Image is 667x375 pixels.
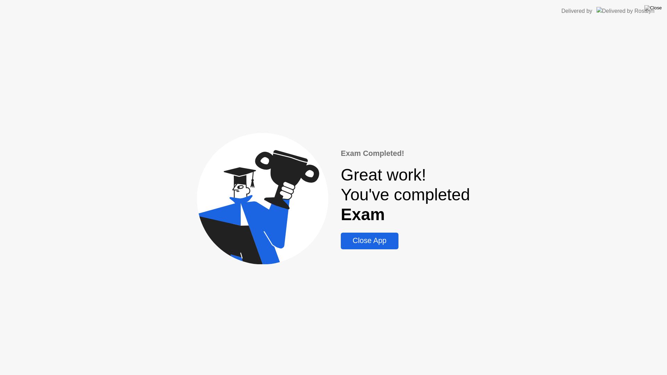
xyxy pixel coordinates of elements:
div: Exam Completed! [341,148,470,159]
img: Delivered by Rosalyn [596,7,654,15]
b: Exam [341,205,385,224]
button: Close App [341,233,398,249]
div: Close App [343,236,396,245]
div: Delivered by [561,7,592,15]
div: Great work! You've completed [341,165,470,224]
img: Close [644,5,662,11]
